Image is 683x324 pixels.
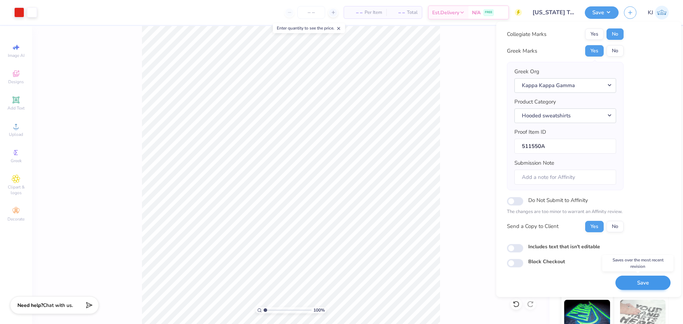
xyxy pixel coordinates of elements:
button: Kappa Kappa Gamma [514,78,616,93]
label: Block Checkout [528,258,565,265]
span: Per Item [365,9,382,16]
span: Upload [9,132,23,137]
span: N/A [472,9,481,16]
label: Do Not Submit to Affinity [528,196,588,205]
button: Yes [585,221,604,232]
div: Greek Marks [507,47,537,55]
span: Total [407,9,418,16]
strong: Need help? [17,302,43,309]
span: Clipart & logos [4,184,28,196]
span: Chat with us. [43,302,73,309]
label: Product Category [514,98,556,106]
span: Add Text [7,105,25,111]
input: Untitled Design [527,5,579,20]
span: Image AI [8,53,25,58]
span: Est. Delivery [432,9,459,16]
button: No [607,28,624,40]
button: Yes [585,45,604,57]
span: – – [348,9,362,16]
a: KJ [648,6,669,20]
div: Saves over the most recent revision [602,255,673,271]
button: Save [615,276,671,290]
button: No [607,221,624,232]
div: Enter quantity to see the price. [273,23,345,33]
span: 100 % [313,307,325,313]
button: Save [585,6,619,19]
span: Designs [8,79,24,85]
label: Includes text that isn't editable [528,243,600,250]
input: – – [297,6,325,19]
div: Collegiate Marks [507,30,546,38]
span: FREE [485,10,492,15]
label: Greek Org [514,68,539,76]
img: Kendra Jingco [655,6,669,20]
label: Submission Note [514,159,554,167]
div: Send a Copy to Client [507,222,558,230]
button: No [607,45,624,57]
span: – – [391,9,405,16]
button: Yes [585,28,604,40]
input: Add a note for Affinity [514,170,616,185]
button: Hooded sweatshirts [514,108,616,123]
span: Greek [11,158,22,164]
span: Decorate [7,216,25,222]
span: KJ [648,9,653,17]
p: The changes are too minor to warrant an Affinity review. [507,208,624,216]
label: Proof Item ID [514,128,546,136]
